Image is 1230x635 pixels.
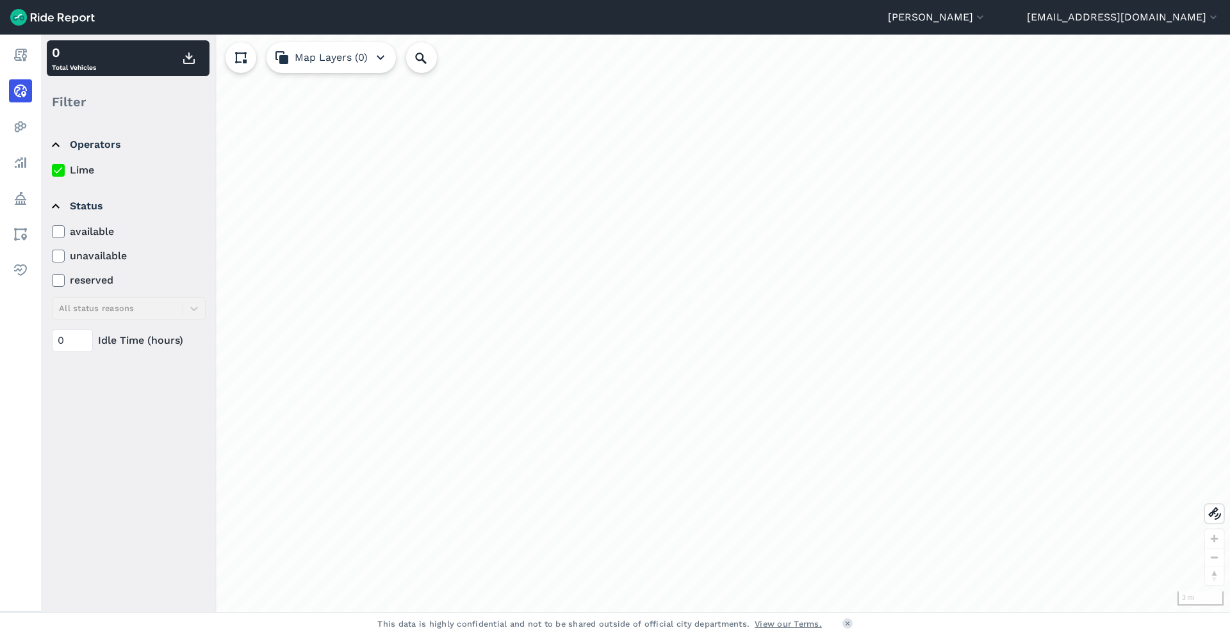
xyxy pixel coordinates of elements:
[52,329,206,352] div: Idle Time (hours)
[52,43,96,74] div: Total Vehicles
[266,42,396,73] button: Map Layers (0)
[52,43,96,62] div: 0
[9,223,32,246] a: Areas
[52,224,206,239] label: available
[9,151,32,174] a: Analyze
[9,259,32,282] a: Health
[9,115,32,138] a: Heatmaps
[52,273,206,288] label: reserved
[9,187,32,210] a: Policy
[406,42,457,73] input: Search Location or Vehicles
[755,618,822,630] a: View our Terms.
[888,10,987,25] button: [PERSON_NAME]
[41,35,1230,612] div: loading
[52,188,204,224] summary: Status
[52,127,204,163] summary: Operators
[9,79,32,102] a: Realtime
[10,9,95,26] img: Ride Report
[47,82,209,122] div: Filter
[52,163,206,178] label: Lime
[9,44,32,67] a: Report
[52,248,206,264] label: unavailable
[1027,10,1220,25] button: [EMAIL_ADDRESS][DOMAIN_NAME]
